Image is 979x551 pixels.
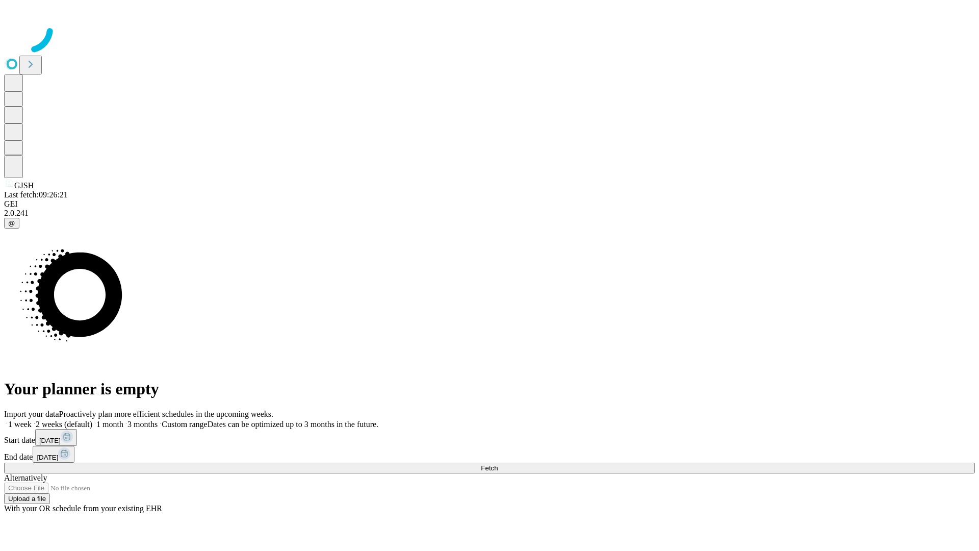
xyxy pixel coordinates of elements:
[481,464,498,472] span: Fetch
[39,437,61,444] span: [DATE]
[59,410,273,418] span: Proactively plan more efficient schedules in the upcoming weeks.
[36,420,92,429] span: 2 weeks (default)
[35,429,77,446] button: [DATE]
[4,209,975,218] div: 2.0.241
[96,420,123,429] span: 1 month
[14,181,34,190] span: GJSH
[4,410,59,418] span: Import your data
[162,420,207,429] span: Custom range
[4,199,975,209] div: GEI
[4,218,19,229] button: @
[4,429,975,446] div: Start date
[8,219,15,227] span: @
[208,420,378,429] span: Dates can be optimized up to 3 months in the future.
[37,454,58,461] span: [DATE]
[4,493,50,504] button: Upload a file
[4,380,975,398] h1: Your planner is empty
[33,446,74,463] button: [DATE]
[4,463,975,473] button: Fetch
[4,473,47,482] span: Alternatively
[4,446,975,463] div: End date
[4,190,68,199] span: Last fetch: 09:26:21
[127,420,158,429] span: 3 months
[8,420,32,429] span: 1 week
[4,504,162,513] span: With your OR schedule from your existing EHR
